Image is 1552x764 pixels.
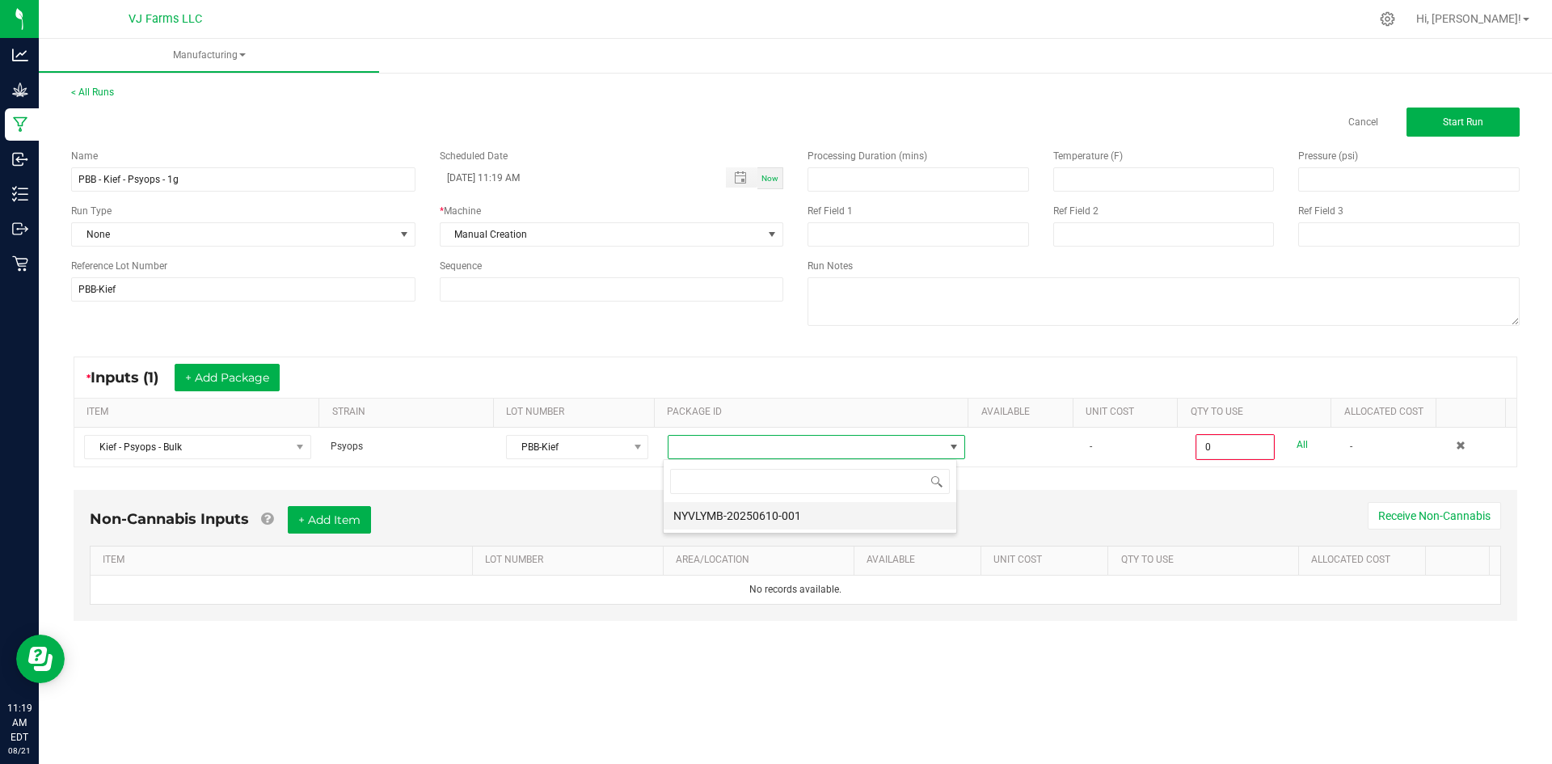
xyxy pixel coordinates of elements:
[444,205,481,217] span: Machine
[129,12,202,26] span: VJ Farms LLC
[72,223,394,246] span: None
[86,406,313,419] a: ITEMSortable
[664,502,956,530] li: NYVLYMB-20250610-001
[1368,502,1501,530] button: Receive Non-Cannabis
[261,510,273,528] a: Add Non-Cannabis items that were also consumed in the run (e.g. gloves and packaging); Also add N...
[332,406,487,419] a: STRAINSortable
[12,151,28,167] inline-svg: Inbound
[1449,406,1499,419] a: Sortable
[667,406,962,419] a: PACKAGE IDSortable
[91,369,175,386] span: Inputs (1)
[981,406,1067,419] a: AVAILABLESortable
[1121,554,1293,567] a: QTY TO USESortable
[485,554,656,567] a: LOT NUMBERSortable
[1090,441,1092,452] span: -
[808,150,927,162] span: Processing Duration (mins)
[1350,441,1352,452] span: -
[506,406,647,419] a: LOT NUMBERSortable
[441,223,763,246] span: Manual Creation
[726,167,757,188] span: Toggle popup
[1297,434,1308,456] a: All
[808,260,853,272] span: Run Notes
[90,510,249,528] span: Non-Cannabis Inputs
[1053,150,1123,162] span: Temperature (F)
[993,554,1102,567] a: Unit CostSortable
[1344,406,1430,419] a: Allocated CostSortable
[1377,11,1398,27] div: Manage settings
[1311,554,1419,567] a: Allocated CostSortable
[507,436,627,458] span: PBB-Kief
[331,441,363,452] span: Psyops
[1416,12,1521,25] span: Hi, [PERSON_NAME]!
[39,49,379,62] span: Manufacturing
[71,204,112,218] span: Run Type
[1443,116,1483,128] span: Start Run
[175,364,280,391] button: + Add Package
[1406,108,1520,137] button: Start Run
[71,260,167,272] span: Reference Lot Number
[1053,205,1099,217] span: Ref Field 2
[1191,406,1325,419] a: QTY TO USESortable
[1086,406,1171,419] a: Unit CostSortable
[808,205,853,217] span: Ref Field 1
[7,745,32,757] p: 08/21
[288,506,371,534] button: + Add Item
[12,82,28,98] inline-svg: Grow
[85,436,290,458] span: Kief - Psyops - Bulk
[440,150,508,162] span: Scheduled Date
[1439,554,1483,567] a: Sortable
[440,167,710,188] input: Scheduled Datetime
[1348,116,1378,129] a: Cancel
[12,47,28,63] inline-svg: Analytics
[71,87,114,98] a: < All Runs
[12,186,28,202] inline-svg: Inventory
[867,554,975,567] a: AVAILABLESortable
[1298,205,1343,217] span: Ref Field 3
[676,554,847,567] a: AREA/LOCATIONSortable
[16,635,65,683] iframe: Resource center
[12,255,28,272] inline-svg: Retail
[103,554,466,567] a: ITEMSortable
[761,174,778,183] span: Now
[71,150,98,162] span: Name
[12,221,28,237] inline-svg: Outbound
[91,576,1500,604] td: No records available.
[12,116,28,133] inline-svg: Manufacturing
[7,701,32,745] p: 11:19 AM EDT
[1298,150,1358,162] span: Pressure (psi)
[39,39,379,73] a: Manufacturing
[440,260,482,272] span: Sequence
